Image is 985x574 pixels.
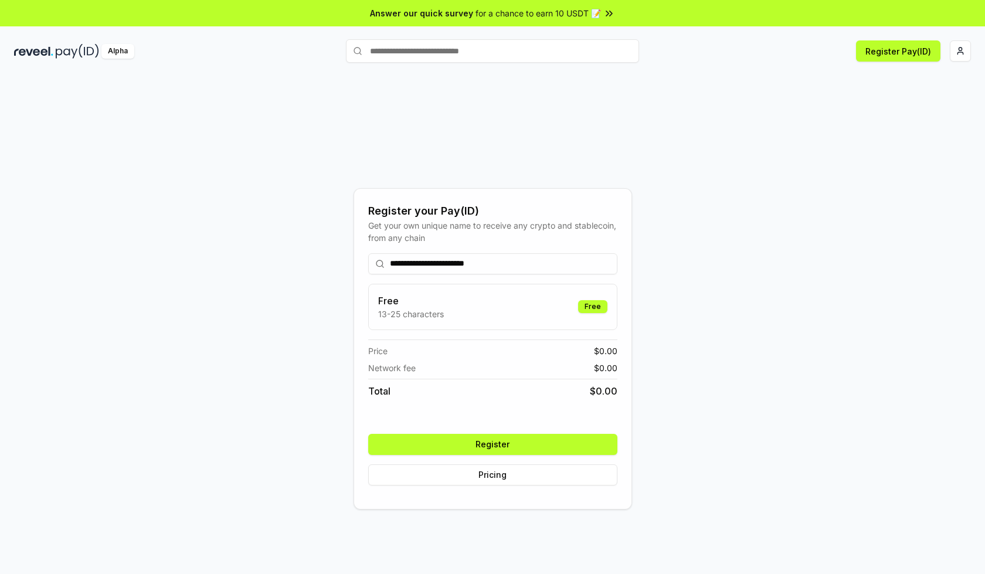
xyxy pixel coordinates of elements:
span: for a chance to earn 10 USDT 📝 [475,7,601,19]
img: reveel_dark [14,44,53,59]
button: Pricing [368,464,617,485]
span: Total [368,384,390,398]
button: Register Pay(ID) [856,40,940,62]
div: Get your own unique name to receive any crypto and stablecoin, from any chain [368,219,617,244]
span: $ 0.00 [594,362,617,374]
div: Alpha [101,44,134,59]
h3: Free [378,294,444,308]
span: Network fee [368,362,416,374]
img: pay_id [56,44,99,59]
div: Register your Pay(ID) [368,203,617,219]
span: Price [368,345,388,357]
span: Answer our quick survey [370,7,473,19]
p: 13-25 characters [378,308,444,320]
button: Register [368,434,617,455]
span: $ 0.00 [594,345,617,357]
div: Free [578,300,607,313]
span: $ 0.00 [590,384,617,398]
